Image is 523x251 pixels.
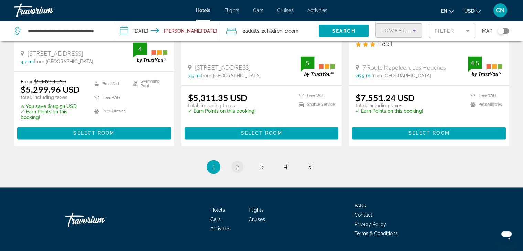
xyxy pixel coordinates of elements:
span: from [GEOGRAPHIC_DATA] [201,73,261,78]
a: Terms & Conditions [355,231,398,236]
span: , 1 [282,26,298,36]
span: 7.5 mi [188,73,201,78]
p: total, including taxes [188,103,256,108]
button: Filter [429,23,475,39]
p: ✓ Earn Points on this booking! [188,108,256,114]
a: Cruises [277,8,294,13]
div: 4.5 [468,59,482,67]
img: trustyou-badge.svg [468,56,502,77]
span: Hotel [377,40,392,47]
span: Select Room [73,130,115,136]
li: Swimming Pool [129,78,167,89]
span: [STREET_ADDRESS] [28,50,83,57]
div: 3 star Hotel [356,40,502,47]
span: 4 [284,163,287,171]
button: Change language [441,6,454,16]
a: Contact [355,212,372,218]
p: total, including taxes [356,103,423,108]
a: Activities [307,8,327,13]
button: Check-in date: Dec 20, 2025 Check-out date: Jan 2, 2026 [113,21,219,41]
span: Lowest Price [381,28,425,33]
a: FAQs [355,203,366,208]
span: Map [482,26,492,36]
span: en [441,8,447,14]
a: Select Room [352,128,506,136]
a: Cruises [249,217,265,222]
li: Pets Allowed [467,102,502,108]
p: ✓ Earn Points on this booking! [356,108,423,114]
span: 26.5 mi [356,73,371,78]
span: Flights [249,207,264,213]
a: Hotels [196,8,210,13]
div: 5 [301,59,314,67]
nav: Pagination [14,160,509,174]
a: Select Room [185,128,338,136]
span: Adults [245,28,259,34]
span: Search [332,28,356,34]
span: 7 Route Napoleon, Les Houches [362,64,446,71]
span: ✮ You save [21,103,46,109]
span: Select Room [408,130,449,136]
img: trustyou-badge.svg [133,42,167,63]
span: 5 [308,163,312,171]
div: 4 [133,45,147,53]
p: ✓ Earn Points on this booking! [21,109,86,120]
li: Pets Allowed [91,106,129,117]
li: Free WiFi [295,92,335,98]
li: Free WiFi [91,92,129,102]
p: total, including taxes [21,95,86,100]
span: from [GEOGRAPHIC_DATA] [371,73,431,78]
button: User Menu [491,3,509,18]
button: Travelers: 2 adults, 2 children [219,21,319,41]
span: USD [464,8,475,14]
span: Room [287,28,298,34]
button: Change currency [464,6,481,16]
li: Shuttle Service [295,102,335,108]
li: Breakfast [91,78,129,89]
span: 3 [260,163,263,171]
a: Travorium [14,1,83,19]
span: 1 [212,163,215,171]
a: Hotels [210,207,225,213]
span: Select Room [241,130,282,136]
span: Children [264,28,282,34]
a: Flights [224,8,239,13]
span: from [GEOGRAPHIC_DATA] [34,59,94,64]
p: $189.58 USD [21,103,86,109]
a: Select Room [17,128,171,136]
li: Free WiFi [467,92,502,98]
a: Activities [210,226,230,231]
a: Cars [210,217,221,222]
span: 4.7 mi [21,59,34,64]
img: trustyou-badge.svg [301,56,335,77]
button: Select Room [352,127,506,139]
span: CN [496,7,505,14]
button: Select Room [185,127,338,139]
span: [STREET_ADDRESS] [195,64,250,71]
button: Select Room [17,127,171,139]
button: Toggle map [492,28,509,34]
iframe: Button to launch messaging window [495,223,517,245]
mat-select: Sort by [381,26,416,35]
del: $5,489.54 USD [34,78,66,84]
a: Cars [253,8,263,13]
a: Privacy Policy [355,221,386,227]
span: From [21,78,32,84]
a: Travorium [65,209,134,230]
ins: $7,551.24 USD [356,92,415,103]
span: 2 [243,26,259,36]
span: , 2 [259,26,282,36]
